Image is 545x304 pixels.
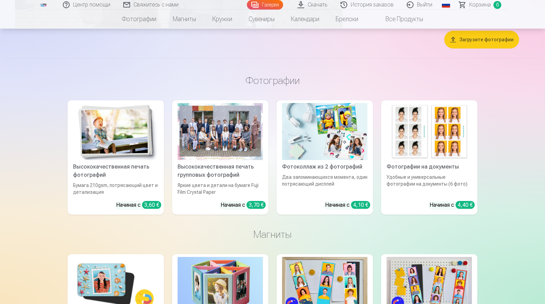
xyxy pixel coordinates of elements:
[493,1,501,9] span: 0
[325,201,370,209] div: Начиная с
[172,100,268,215] a: Высококачественная печать групповых фотографийЯркие цвета и детали на бумаге Fuji Film Crystal Pa...
[366,10,431,29] a: Все продукты
[175,182,266,196] div: Яркие цвета и детали на бумаге Fuji Film Crystal Paper
[282,103,367,160] img: Фотоколлаж из 2 фотографий
[70,163,161,179] div: Высококачественная печать фотографий
[204,10,240,29] a: Кружки
[114,10,165,29] a: Фотографии
[444,31,519,48] button: Загрузите фотографии
[387,103,472,160] img: Фотографии на документы
[469,1,491,9] span: Корзина
[381,100,477,215] a: Фотографии на документыФотографии на документыУдобные и универсальные фотографии на документы (6 ...
[116,201,161,209] div: Начиная с
[142,201,161,209] div: 3,60 €
[68,100,164,215] a: Высококачественная печать фотографийВысококачественная печать фотографийБумага 210gsm, потрясающи...
[384,163,475,171] div: Фотографии на документы
[327,10,366,29] a: Брелоки
[430,201,475,209] div: Начиная с
[384,174,475,196] div: Удобные и универсальные фотографии на документы (6 фото)
[73,74,472,87] h3: Фотографии
[165,10,204,29] a: Магниты
[221,201,266,209] div: Начиная с
[40,3,47,7] img: /fa3
[456,201,475,209] div: 4,40 €
[283,10,327,29] a: Календари
[279,174,370,196] div: Два запоминающихся момента, один потрясающий дисплей
[247,201,266,209] div: 3,70 €
[279,163,370,171] div: Фотоколлаж из 2 фотографий
[277,100,373,215] a: Фотоколлаж из 2 фотографийФотоколлаж из 2 фотографийДва запоминающихся момента, один потрясающий ...
[70,182,161,196] div: Бумага 210gsm, потрясающий цвет и детализация
[351,201,370,209] div: 4,10 €
[73,228,472,241] h3: Магниты
[175,163,266,179] div: Высококачественная печать групповых фотографий
[240,10,283,29] a: Сувениры
[73,103,158,160] img: Высококачественная печать фотографий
